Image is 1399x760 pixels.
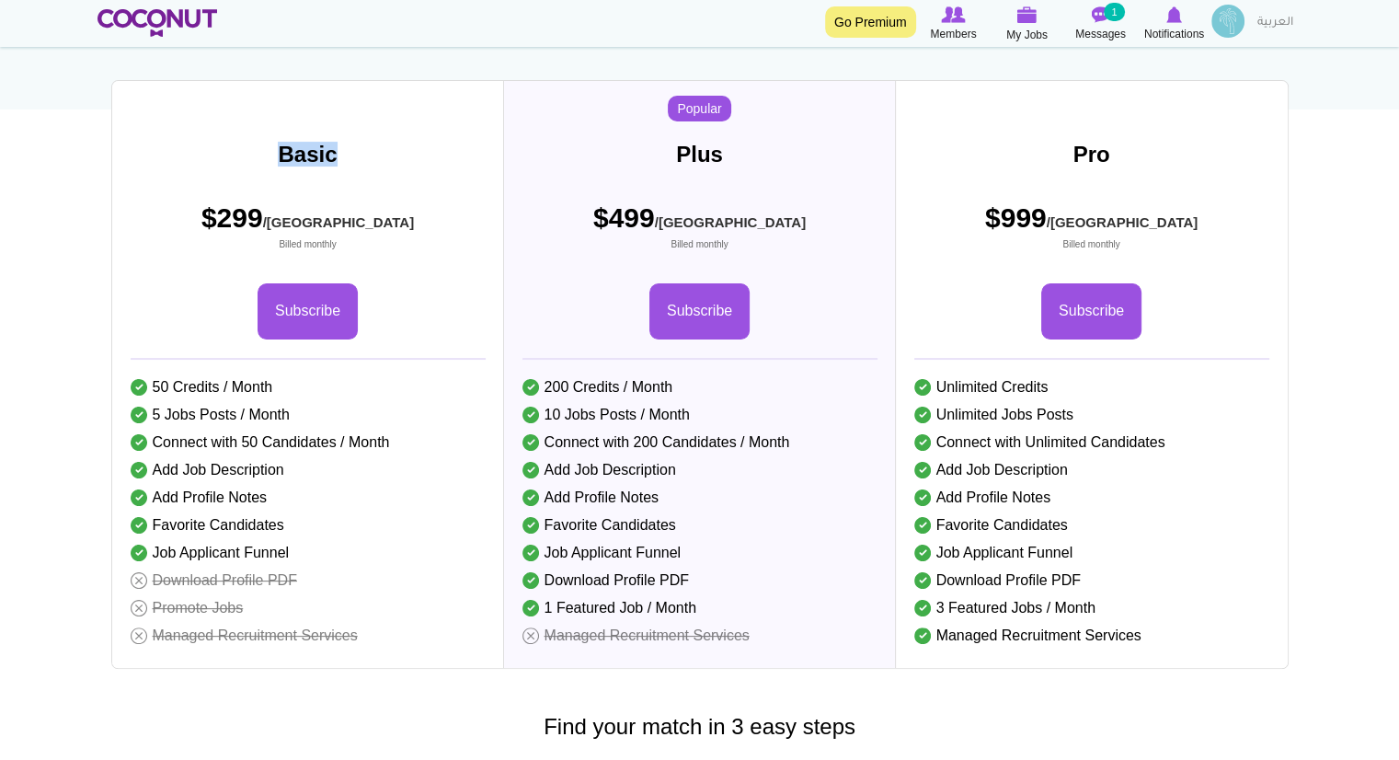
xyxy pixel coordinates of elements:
span: Messages [1075,25,1126,43]
li: Unlimited Credits [914,374,1269,401]
li: Connect with 200 Candidates / Month [522,429,877,456]
li: Favorite Candidates [914,512,1269,539]
li: Job Applicant Funnel [914,539,1269,567]
sub: /[GEOGRAPHIC_DATA] [655,214,806,230]
span: $999 [985,199,1198,251]
li: Connect with 50 Candidates / Month [131,429,486,456]
a: العربية [1248,5,1302,41]
a: Subscribe [1041,283,1141,340]
li: Add Job Description [914,456,1269,484]
li: 200 Credits / Month [522,374,877,401]
li: Job Applicant Funnel [131,539,486,567]
span: $299 [201,199,414,251]
li: Favorite Candidates [131,512,486,539]
span: My Jobs [1006,26,1048,44]
a: My Jobs My Jobs [991,5,1064,44]
h3: Find your match in 3 easy steps [84,715,1316,739]
li: Add Job Description [522,456,877,484]
li: Connect with Unlimited Candidates [914,429,1269,456]
small: Billed monthly [985,238,1198,251]
a: Browse Members Members [917,5,991,43]
h3: Plus [504,143,896,167]
li: Download Profile PDF [131,567,486,594]
img: My Jobs [1017,6,1038,23]
li: Managed Recruitment Services [522,622,877,650]
li: 5 Jobs Posts / Month [131,401,486,429]
span: Notifications [1144,25,1204,43]
li: Add Profile Notes [522,484,877,512]
li: Add Profile Notes [914,484,1269,512]
a: Subscribe [258,283,358,340]
li: Download Profile PDF [522,567,877,594]
sub: /[GEOGRAPHIC_DATA] [1047,214,1198,230]
a: Go Premium [825,6,916,38]
sub: /[GEOGRAPHIC_DATA] [263,214,414,230]
a: Notifications Notifications [1138,5,1211,43]
li: Unlimited Jobs Posts [914,401,1269,429]
li: 1 Featured Job / Month [522,594,877,622]
li: Managed Recruitment Services [914,622,1269,650]
a: Messages Messages 1 [1064,5,1138,43]
li: Download Profile PDF [914,567,1269,594]
li: Job Applicant Funnel [522,539,877,567]
li: Add Job Description [131,456,486,484]
li: Add Profile Notes [131,484,486,512]
img: Home [97,9,218,37]
li: Managed Recruitment Services [131,622,486,650]
img: Messages [1092,6,1110,23]
span: Popular [668,96,730,121]
li: 10 Jobs Posts / Month [522,401,877,429]
a: Subscribe [649,283,750,340]
small: Billed monthly [593,238,806,251]
li: Favorite Candidates [522,512,877,539]
span: Members [930,25,976,43]
li: 50 Credits / Month [131,374,486,401]
h3: Basic [112,143,504,167]
img: Browse Members [941,6,965,23]
li: Promote Jobs [131,594,486,622]
img: Notifications [1166,6,1182,23]
h3: Pro [896,143,1288,167]
small: Billed monthly [201,238,414,251]
small: 1 [1104,3,1124,21]
span: $499 [593,199,806,251]
li: 3 Featured Jobs / Month [914,594,1269,622]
